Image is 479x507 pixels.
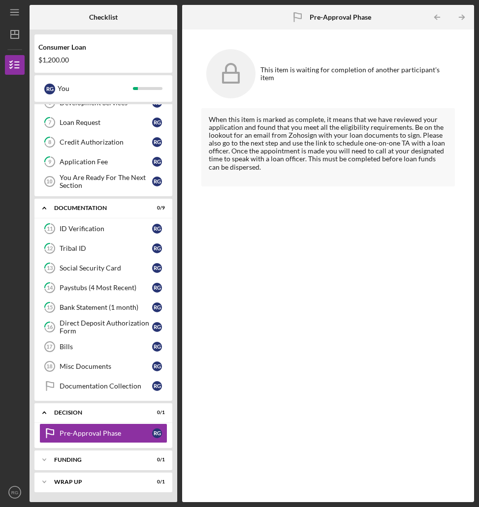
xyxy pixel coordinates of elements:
div: Application Fee [60,158,152,166]
div: Decision [54,410,140,416]
a: 8Credit AuthorizationRG [39,132,167,152]
a: 12Tribal IDRG [39,239,167,258]
div: Consumer Loan [38,43,168,51]
div: You Are Ready For The Next Section [60,174,152,189]
button: RG [5,482,25,502]
div: 0 / 1 [147,457,165,463]
div: R G [152,283,162,293]
div: R G [152,157,162,167]
a: 10You Are Ready For The Next SectionRG [39,172,167,191]
div: R G [152,342,162,352]
a: 11ID VerificationRG [39,219,167,239]
div: R G [152,224,162,234]
a: 14Paystubs (4 Most Recent)RG [39,278,167,298]
a: 17BillsRG [39,337,167,357]
div: This item is waiting for completion of another participant's item [260,66,450,82]
tspan: 13 [47,265,53,271]
div: R G [152,302,162,312]
div: ID Verification [60,225,152,233]
div: R G [152,263,162,273]
tspan: 9 [48,159,52,165]
div: You [58,80,133,97]
b: Pre-Approval Phase [310,13,371,21]
div: Funding [54,457,140,463]
div: R G [152,243,162,253]
div: R G [152,381,162,391]
div: R G [44,84,55,94]
div: Documentation Collection [60,382,152,390]
div: R G [152,428,162,438]
div: Pre-Approval Phase [60,429,152,437]
div: Social Security Card [60,264,152,272]
tspan: 7 [48,119,52,126]
div: Wrap up [54,479,140,485]
a: 18Misc DocumentsRG [39,357,167,376]
b: Checklist [89,13,118,21]
tspan: 14 [47,285,53,291]
a: 15Bank Statement (1 month)RG [39,298,167,317]
div: R G [152,118,162,127]
a: 9Application FeeRG [39,152,167,172]
tspan: 6 [48,100,52,106]
tspan: 8 [48,139,51,146]
div: Credit Authorization [60,138,152,146]
a: 13Social Security CardRG [39,258,167,278]
div: R G [152,137,162,147]
div: 0 / 9 [147,205,165,211]
div: R G [152,322,162,332]
div: Direct Deposit Authorization Form [60,319,152,335]
div: When this item is marked as complete, it means that we have reviewed your application and found t... [209,116,448,179]
a: Pre-Approval PhaseRG [39,423,167,443]
div: Documentation [54,205,140,211]
div: $1,200.00 [38,56,168,64]
tspan: 17 [46,344,52,350]
div: Bank Statement (1 month) [60,303,152,311]
tspan: 11 [47,226,53,232]
div: Paystubs (4 Most Recent) [60,284,152,292]
div: 0 / 1 [147,410,165,416]
a: 16Direct Deposit Authorization FormRG [39,317,167,337]
tspan: 10 [46,179,52,184]
div: Loan Request [60,119,152,126]
div: Misc Documents [60,362,152,370]
tspan: 15 [47,304,53,311]
a: 7Loan RequestRG [39,113,167,132]
a: Documentation CollectionRG [39,376,167,396]
tspan: 16 [47,324,53,330]
tspan: 12 [47,245,53,252]
div: Tribal ID [60,244,152,252]
div: 0 / 1 [147,479,165,485]
div: R G [152,361,162,371]
div: R G [152,177,162,186]
tspan: 18 [46,363,52,369]
div: Bills [60,343,152,351]
text: RG [11,490,18,495]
